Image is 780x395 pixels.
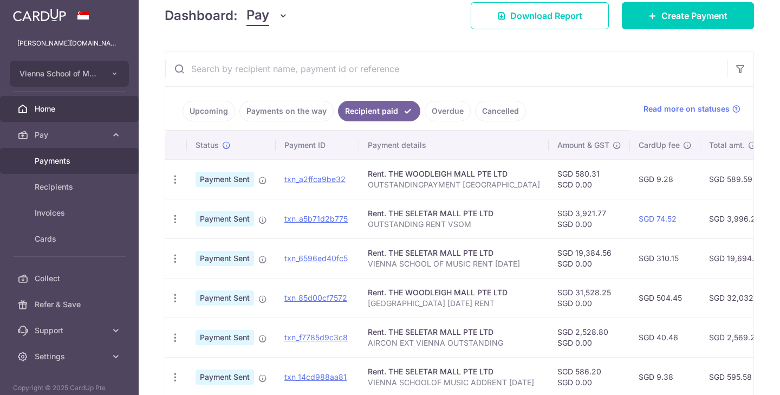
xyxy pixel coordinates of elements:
span: Invoices [35,208,106,218]
h4: Dashboard: [165,6,238,25]
span: Settings [35,351,106,362]
p: VIENNA SCHOOLOF MUSIC ADDRENT [DATE] [368,377,540,388]
a: Overdue [425,101,471,121]
a: Payments on the way [239,101,334,121]
input: Search by recipient name, payment id or reference [165,51,727,86]
td: SGD 19,384.56 SGD 0.00 [549,238,630,278]
span: Refer & Save [35,299,106,310]
a: SGD 74.52 [639,214,677,223]
span: Support [35,325,106,336]
th: Payment details [359,131,549,159]
span: Total amt. [709,140,745,151]
span: Read more on statuses [643,103,730,114]
a: Read more on statuses [643,103,740,114]
button: Pay [246,5,288,26]
span: Home [35,103,106,114]
td: SGD 32,032.70 [700,278,773,318]
p: VIENNA SCHOOL OF MUSIC RENT [DATE] [368,258,540,269]
td: SGD 3,996.29 [700,199,773,238]
td: SGD 310.15 [630,238,700,278]
td: SGD 40.46 [630,318,700,357]
td: SGD 9.28 [630,159,700,199]
td: SGD 3,921.77 SGD 0.00 [549,199,630,238]
span: Amount & GST [557,140,609,151]
a: Upcoming [183,101,235,121]
div: Rent. THE SELETAR MALL PTE LTD [368,327,540,338]
span: Create Payment [661,9,727,22]
a: Cancelled [475,101,526,121]
a: Create Payment [622,2,754,29]
td: SGD 2,569.26 [700,318,773,357]
span: Status [196,140,219,151]
div: Rent. THE SELETAR MALL PTE LTD [368,248,540,258]
td: SGD 2,528.80 SGD 0.00 [549,318,630,357]
div: Rent. THE SELETAR MALL PTE LTD [368,208,540,219]
span: Payments [35,156,106,166]
span: Payment Sent [196,290,254,306]
p: OUTSTANDINGPAYMENT [GEOGRAPHIC_DATA] [368,179,540,190]
th: Payment ID [276,131,359,159]
a: Download Report [471,2,609,29]
a: txn_a5b71d2b775 [284,214,348,223]
button: Vienna School of Music Pte Ltd [10,61,129,87]
p: [GEOGRAPHIC_DATA] [DATE] RENT [368,298,540,309]
td: SGD 19,694.71 [700,238,773,278]
img: CardUp [13,9,66,22]
span: Pay [35,129,106,140]
span: Cards [35,234,106,244]
td: SGD 504.45 [630,278,700,318]
td: SGD 31,528.25 SGD 0.00 [549,278,630,318]
a: txn_6596ed40fc5 [284,254,348,263]
div: Rent. THE SELETAR MALL PTE LTD [368,366,540,377]
a: txn_f7785d9c3c8 [284,333,348,342]
p: OUTSTANDING RENT VSOM [368,219,540,230]
div: Rent. THE WOODLEIGH MALL PTE LTD [368,287,540,298]
p: [PERSON_NAME][DOMAIN_NAME][EMAIL_ADDRESS][DOMAIN_NAME] [17,38,121,49]
div: Rent. THE WOODLEIGH MALL PTE LTD [368,169,540,179]
a: txn_14cd988aa81 [284,372,347,381]
a: Recipient paid [338,101,420,121]
span: Payment Sent [196,211,254,226]
a: txn_a2ffca9be32 [284,174,346,184]
span: Download Report [510,9,582,22]
span: Vienna School of Music Pte Ltd [19,68,100,79]
span: Recipients [35,182,106,192]
span: CardUp fee [639,140,680,151]
span: Pay [246,5,269,26]
td: SGD 589.59 [700,159,773,199]
p: AIRCON EXT VIENNA OUTSTANDING [368,338,540,348]
td: SGD 580.31 SGD 0.00 [549,159,630,199]
a: txn_85d00cf7572 [284,293,347,302]
span: Payment Sent [196,370,254,385]
span: Payment Sent [196,251,254,266]
span: Collect [35,273,106,284]
span: Payment Sent [196,172,254,187]
span: Payment Sent [196,330,254,345]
